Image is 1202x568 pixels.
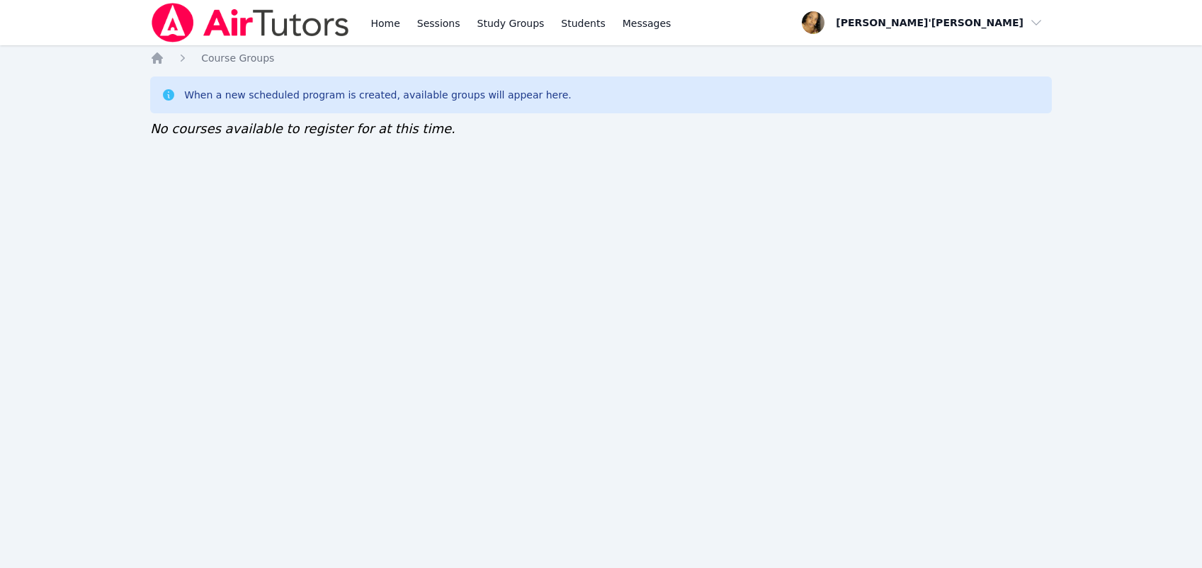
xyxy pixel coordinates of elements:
[623,16,671,30] span: Messages
[201,51,274,65] a: Course Groups
[184,88,572,102] div: When a new scheduled program is created, available groups will appear here.
[201,52,274,64] span: Course Groups
[150,51,1052,65] nav: Breadcrumb
[150,121,455,136] span: No courses available to register for at this time.
[150,3,351,42] img: Air Tutors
